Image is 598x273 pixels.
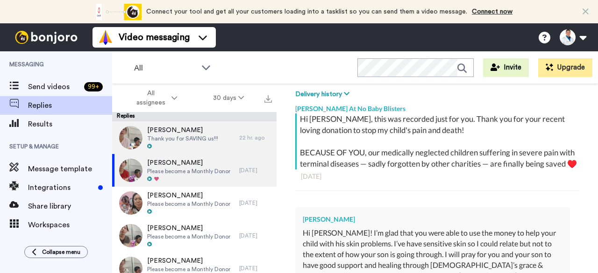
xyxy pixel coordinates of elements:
[239,199,272,207] div: [DATE]
[147,135,218,142] span: Thank you for SAVING us!!!
[112,187,277,219] a: [PERSON_NAME]Please become a Monthly Donor[DATE]
[264,95,272,103] img: export.svg
[483,58,529,77] button: Invite
[98,30,113,45] img: vm-color.svg
[90,4,142,20] div: animation
[119,159,142,182] img: c4c5ce93-6aaf-4f69-b3aa-185477421492-thumb.jpg
[239,265,272,272] div: [DATE]
[147,256,230,266] span: [PERSON_NAME]
[28,182,94,193] span: Integrations
[147,191,230,200] span: [PERSON_NAME]
[300,113,577,169] div: Hi [PERSON_NAME], this was recorded just for you. Thank you for your recent loving donation to st...
[239,134,272,141] div: 22 hr. ago
[112,219,277,252] a: [PERSON_NAME]Please become a Monthly Donor[DATE]
[114,85,195,111] button: All assignees
[28,201,112,212] span: Share library
[28,100,112,111] span: Replies
[119,31,190,44] span: Video messaging
[295,99,579,113] div: [PERSON_NAME] At No Baby Blisters
[195,90,262,106] button: 30 days
[147,200,230,208] span: Please become a Monthly Donor
[295,89,352,99] button: Delivery history
[119,224,142,247] img: b5840a14-dab0-4d8c-8b2e-7b200889f2c0-thumb.jpg
[147,158,230,168] span: [PERSON_NAME]
[28,219,112,231] span: Workspaces
[147,168,230,175] span: Please become a Monthly Donor
[28,119,112,130] span: Results
[147,224,230,233] span: [PERSON_NAME]
[112,154,277,187] a: [PERSON_NAME]Please become a Monthly Donor[DATE]
[112,112,277,121] div: Replies
[132,89,170,107] span: All assignees
[24,246,88,258] button: Collapse menu
[28,163,112,175] span: Message template
[303,215,562,224] div: [PERSON_NAME]
[239,232,272,239] div: [DATE]
[42,248,80,256] span: Collapse menu
[11,31,81,44] img: bj-logo-header-white.svg
[146,8,467,15] span: Connect your tool and get all your customers loading into a tasklist so you can send them a video...
[134,63,197,74] span: All
[239,167,272,174] div: [DATE]
[147,266,230,273] span: Please become a Monthly Donor
[538,58,592,77] button: Upgrade
[472,8,513,15] a: Connect now
[262,91,275,105] button: Export all results that match these filters now.
[147,233,230,240] span: Please become a Monthly Donor
[119,191,142,215] img: 39b3b116-d177-42b9-ae6f-902faf37e7c2-thumb.jpg
[28,81,80,92] span: Send videos
[301,172,574,181] div: [DATE]
[112,121,277,154] a: [PERSON_NAME]Thank you for SAVING us!!!22 hr. ago
[147,126,218,135] span: [PERSON_NAME]
[84,82,103,91] div: 99 +
[119,126,142,149] img: dddb08c7-caf8-48db-b894-93dda0b03850-thumb.jpg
